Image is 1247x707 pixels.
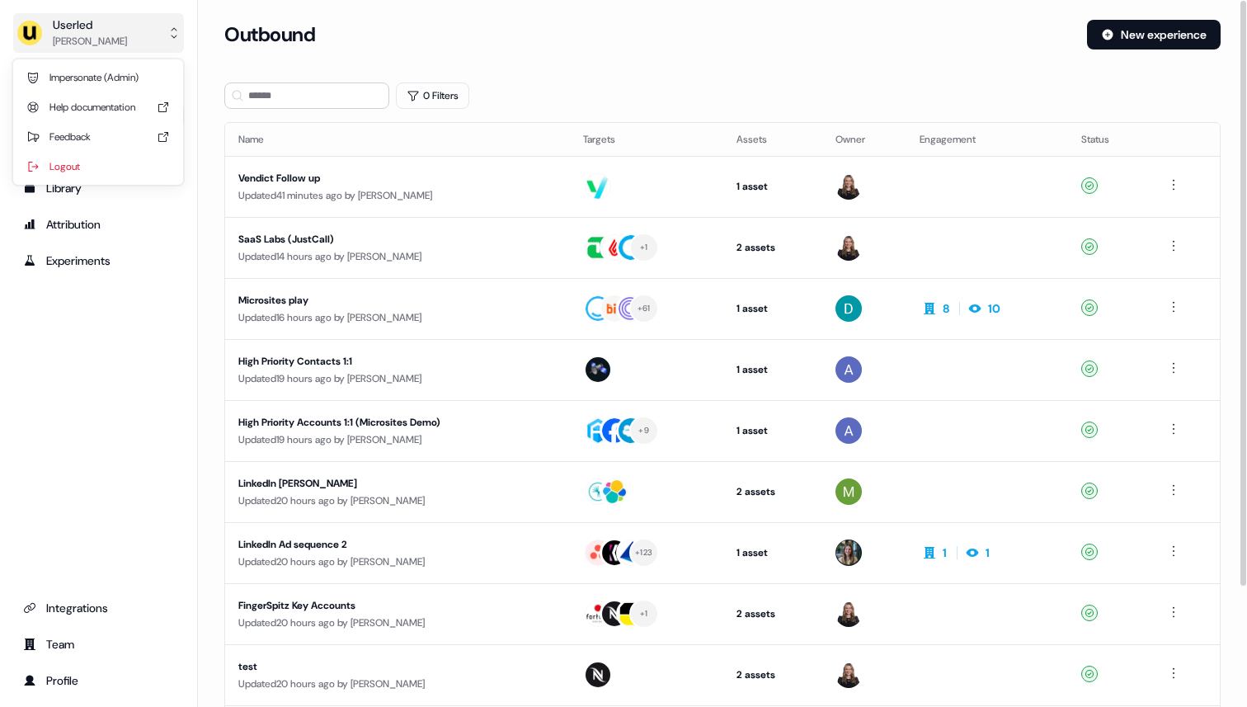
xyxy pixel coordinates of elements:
div: Help documentation [20,92,176,122]
div: Userled[PERSON_NAME] [13,59,183,185]
div: Feedback [20,122,176,152]
div: [PERSON_NAME] [53,33,127,49]
div: Logout [20,152,176,181]
div: Impersonate (Admin) [20,63,176,92]
div: Userled [53,16,127,33]
button: Userled[PERSON_NAME] [13,13,184,53]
